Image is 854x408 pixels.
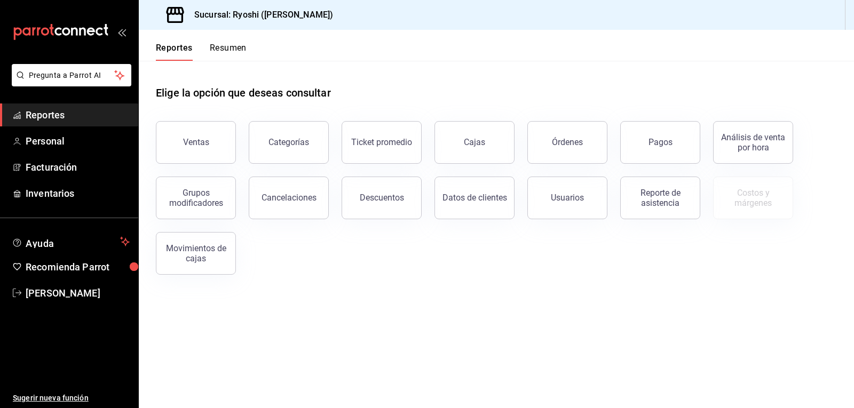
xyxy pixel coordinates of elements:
span: [PERSON_NAME] [26,286,130,300]
button: Pregunta a Parrot AI [12,64,131,86]
button: Contrata inventarios para ver este reporte [713,177,793,219]
button: Grupos modificadores [156,177,236,219]
button: Datos de clientes [434,177,515,219]
div: Categorías [268,137,309,147]
div: Cajas [464,137,485,147]
div: Datos de clientes [442,193,507,203]
h3: Sucursal: Ryoshi ([PERSON_NAME]) [186,9,333,21]
div: Reporte de asistencia [627,188,693,208]
span: Ayuda [26,235,116,248]
button: Usuarios [527,177,607,219]
div: Análisis de venta por hora [720,132,786,153]
div: Costos y márgenes [720,188,786,208]
div: Descuentos [360,193,404,203]
span: Sugerir nueva función [13,393,130,404]
div: Movimientos de cajas [163,243,229,263]
button: Descuentos [342,177,422,219]
button: Reporte de asistencia [620,177,700,219]
button: Resumen [210,43,247,61]
button: Cancelaciones [249,177,329,219]
div: navigation tabs [156,43,247,61]
button: Categorías [249,121,329,164]
div: Ticket promedio [351,137,412,147]
div: Ventas [183,137,209,147]
button: Reportes [156,43,193,61]
button: Ticket promedio [342,121,422,164]
button: Cajas [434,121,515,164]
span: Inventarios [26,186,130,201]
button: open_drawer_menu [117,28,126,36]
button: Movimientos de cajas [156,232,236,275]
a: Pregunta a Parrot AI [7,77,131,89]
div: Pagos [649,137,673,147]
button: Pagos [620,121,700,164]
span: Facturación [26,160,130,174]
button: Análisis de venta por hora [713,121,793,164]
div: Grupos modificadores [163,188,229,208]
span: Recomienda Parrot [26,260,130,274]
div: Usuarios [551,193,584,203]
div: Cancelaciones [262,193,317,203]
button: Órdenes [527,121,607,164]
span: Reportes [26,108,130,122]
h1: Elige la opción que deseas consultar [156,85,331,101]
span: Pregunta a Parrot AI [29,70,115,81]
span: Personal [26,134,130,148]
div: Órdenes [552,137,583,147]
button: Ventas [156,121,236,164]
